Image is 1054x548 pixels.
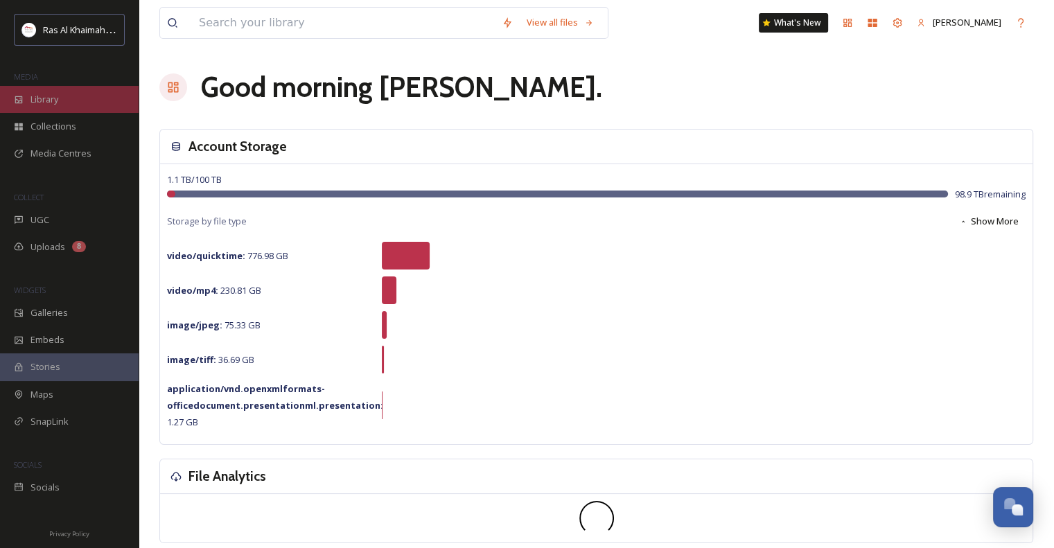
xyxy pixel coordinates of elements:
div: 8 [72,241,86,252]
span: Privacy Policy [49,529,89,538]
span: Collections [30,120,76,133]
span: MEDIA [14,71,38,82]
strong: video/quicktime : [167,249,245,262]
span: Library [30,93,58,106]
span: [PERSON_NAME] [933,16,1001,28]
span: Media Centres [30,147,91,160]
span: Uploads [30,240,65,254]
span: 230.81 GB [167,284,261,297]
span: 75.33 GB [167,319,261,331]
span: 1.1 TB / 100 TB [167,173,222,186]
span: SOCIALS [14,459,42,470]
span: Maps [30,388,53,401]
span: COLLECT [14,192,44,202]
span: Stories [30,360,60,373]
button: Open Chat [993,487,1033,527]
span: Galleries [30,306,68,319]
strong: image/jpeg : [167,319,222,331]
span: SnapLink [30,415,69,428]
span: 98.9 TB remaining [955,188,1026,201]
strong: image/tiff : [167,353,216,366]
a: Privacy Policy [49,524,89,541]
span: 1.27 GB [167,382,383,428]
span: WIDGETS [14,285,46,295]
span: Ras Al Khaimah Tourism Development Authority [43,23,239,36]
a: View all files [520,9,601,36]
span: Embeds [30,333,64,346]
span: UGC [30,213,49,227]
input: Search your library [192,8,495,38]
span: Storage by file type [167,215,247,228]
button: Show More [952,208,1026,235]
strong: application/vnd.openxmlformats-officedocument.presentationml.presentation : [167,382,383,412]
h1: Good morning [PERSON_NAME] . [201,67,602,108]
strong: video/mp4 : [167,284,218,297]
a: What's New [759,13,828,33]
span: Socials [30,481,60,494]
span: 776.98 GB [167,249,288,262]
span: 36.69 GB [167,353,254,366]
h3: File Analytics [188,466,266,486]
img: Logo_RAKTDA_RGB-01.png [22,23,36,37]
h3: Account Storage [188,136,287,157]
a: [PERSON_NAME] [910,9,1008,36]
